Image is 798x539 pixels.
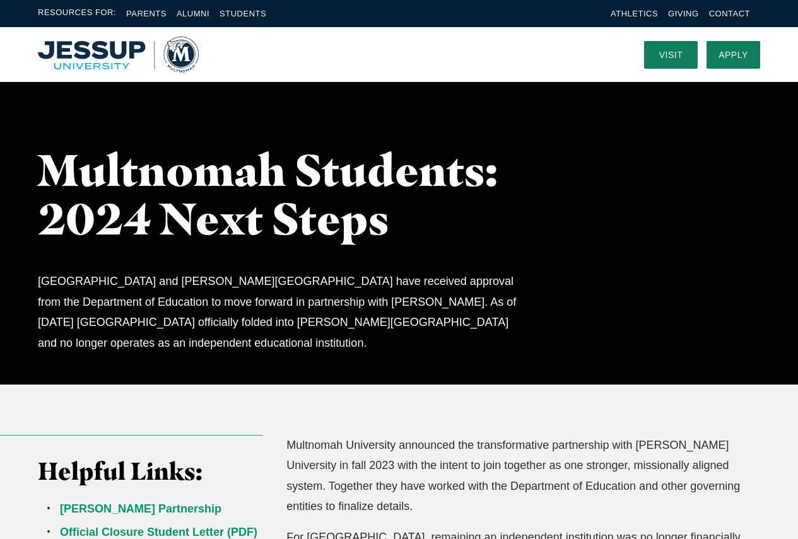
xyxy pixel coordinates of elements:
a: Visit [644,41,698,69]
a: Alumni [177,9,209,18]
p: [GEOGRAPHIC_DATA] and [PERSON_NAME][GEOGRAPHIC_DATA] have received approval from the Department o... [38,271,519,353]
a: Parents [126,9,167,18]
img: Multnomah University Logo [38,37,199,72]
h1: Multnomah Students: 2024 Next Steps [38,146,542,243]
a: Giving [668,9,699,18]
a: [PERSON_NAME] Partnership [60,502,221,515]
h3: Helpful Links: [38,457,263,486]
p: Multnomah University announced the transformative partnership with [PERSON_NAME] University in fa... [286,435,760,517]
a: Apply [707,41,760,69]
a: Students [220,9,266,18]
a: Home [38,37,199,72]
a: Athletics [611,9,658,18]
a: Contact [709,9,750,18]
a: Official Closure Student Letter (PDF) [60,526,257,538]
span: Resources For: [38,6,116,21]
